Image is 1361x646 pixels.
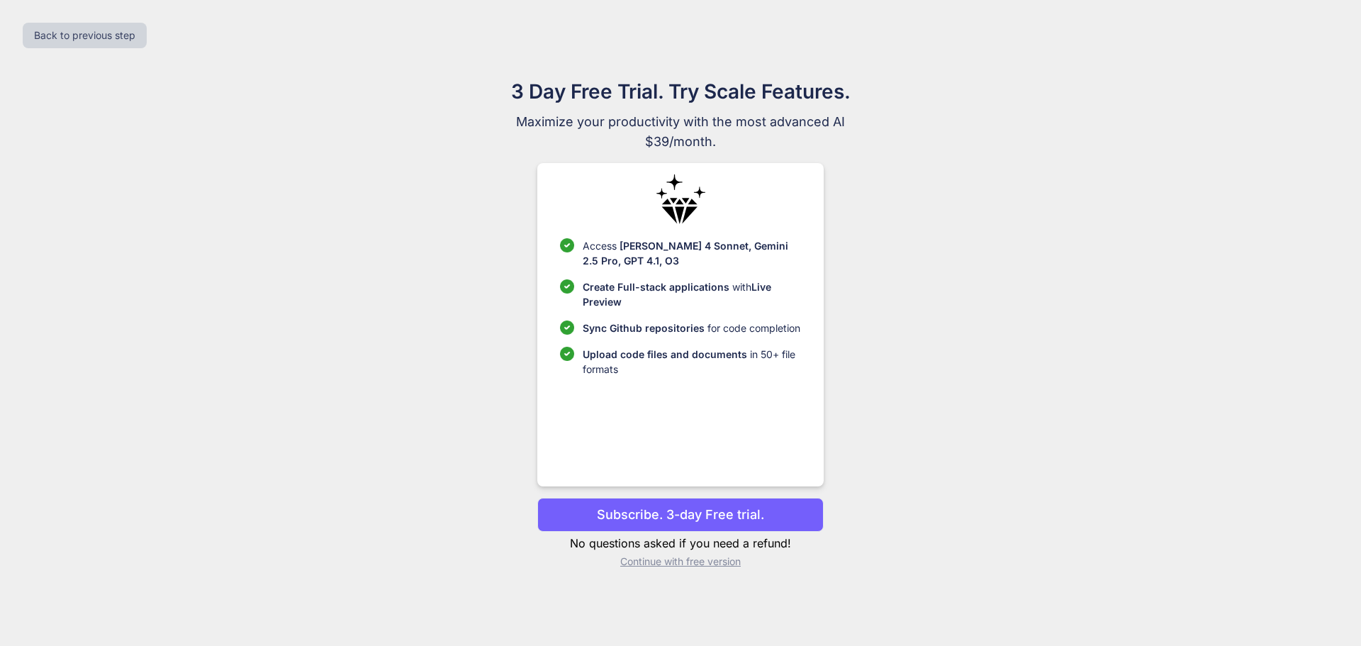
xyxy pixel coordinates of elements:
img: checklist [560,321,574,335]
button: Back to previous step [23,23,147,48]
button: Subscribe. 3-day Free trial. [537,498,823,532]
span: Upload code files and documents [583,348,747,360]
span: [PERSON_NAME] 4 Sonnet, Gemini 2.5 Pro, GPT 4.1, O3 [583,240,788,267]
p: in 50+ file formats [583,347,800,377]
p: Access [583,238,800,268]
p: No questions asked if you need a refund! [537,535,823,552]
p: Subscribe. 3-day Free trial. [597,505,764,524]
span: Create Full-stack applications [583,281,732,293]
img: checklist [560,279,574,294]
img: checklist [560,238,574,252]
span: Maximize your productivity with the most advanced AI [442,112,919,132]
span: Sync Github repositories [583,322,705,334]
span: $39/month. [442,132,919,152]
img: checklist [560,347,574,361]
p: Continue with free version [537,555,823,569]
p: with [583,279,800,309]
p: for code completion [583,321,800,335]
h1: 3 Day Free Trial. Try Scale Features. [442,77,919,106]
